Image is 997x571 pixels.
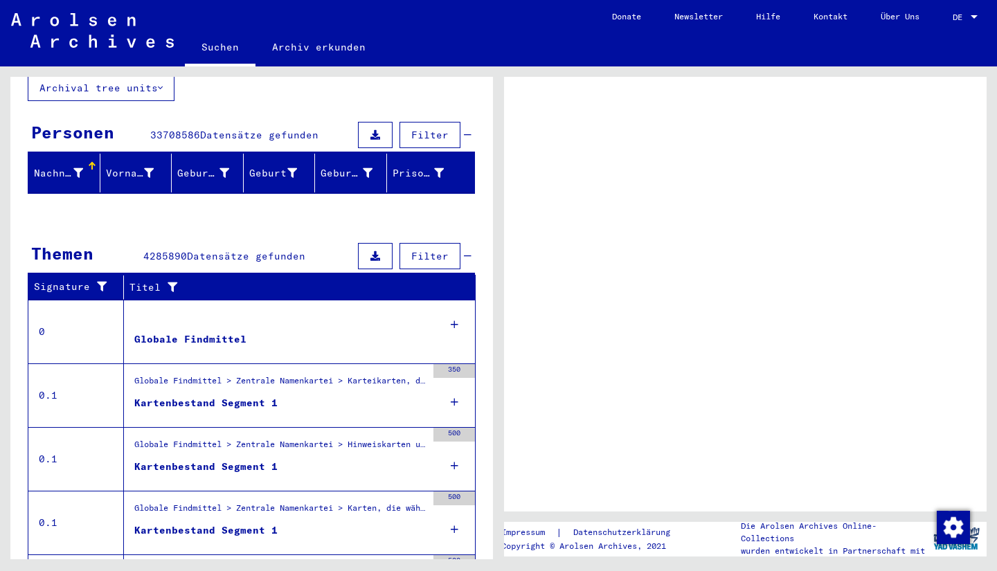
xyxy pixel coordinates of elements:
div: Globale Findmittel [134,332,246,347]
button: Filter [399,122,460,148]
mat-header-cell: Geburtsdatum [315,154,387,192]
div: Zustimmung ändern [936,510,969,543]
div: Geburt‏ [249,162,315,184]
div: Kartenbestand Segment 1 [134,460,278,474]
div: Kartenbestand Segment 1 [134,523,278,538]
mat-header-cell: Prisoner # [387,154,475,192]
div: Titel [129,276,462,298]
p: wurden entwickelt in Partnerschaft mit [741,545,926,557]
a: Datenschutzerklärung [562,525,687,540]
div: Geburt‏ [249,166,298,181]
div: Nachname [34,162,100,184]
div: Geburtsdatum [321,166,372,181]
div: Personen [31,120,114,145]
td: 0.1 [28,427,124,491]
div: 500 [433,491,475,505]
div: Prisoner # [393,162,462,184]
p: Copyright © Arolsen Archives, 2021 [501,540,687,552]
a: Suchen [185,30,255,66]
div: Geburtsdatum [321,162,390,184]
button: Filter [399,243,460,269]
p: Die Arolsen Archives Online-Collections [741,520,926,545]
div: Globale Findmittel > Zentrale Namenkartei > Karteikarten, die im Rahmen der sequentiellen Massend... [134,374,426,394]
button: Archival tree units [28,75,174,101]
a: Impressum [501,525,556,540]
div: Geburtsname [177,166,229,181]
mat-header-cell: Geburtsname [172,154,244,192]
td: 0.1 [28,491,124,554]
span: Datensätze gefunden [200,129,318,141]
div: Signature [34,276,127,298]
span: Filter [411,250,449,262]
span: Datensätze gefunden [187,250,305,262]
div: 350 [433,364,475,378]
div: Vorname [106,166,154,181]
div: Themen [31,241,93,266]
div: Vorname [106,162,172,184]
div: Titel [129,280,448,295]
mat-header-cell: Nachname [28,154,100,192]
div: Signature [34,280,113,294]
img: Zustimmung ändern [937,511,970,544]
div: 500 [433,555,475,569]
mat-header-cell: Geburt‏ [244,154,316,192]
div: Prisoner # [393,166,444,181]
div: | [501,525,687,540]
div: 500 [433,428,475,442]
span: 4285890 [143,250,187,262]
div: Geburtsname [177,162,246,184]
span: DE [953,12,968,22]
div: Nachname [34,166,83,181]
mat-header-cell: Vorname [100,154,172,192]
div: Globale Findmittel > Zentrale Namenkartei > Hinweiskarten und Originale, die in T/D-Fällen aufgef... [134,438,426,457]
span: 33708586 [150,129,200,141]
td: 0 [28,300,124,363]
img: yv_logo.png [931,521,982,556]
span: Filter [411,129,449,141]
img: Arolsen_neg.svg [11,13,174,48]
a: Archiv erkunden [255,30,382,64]
div: Globale Findmittel > Zentrale Namenkartei > Karten, die während oder unmittelbar vor der sequenti... [134,502,426,521]
div: Kartenbestand Segment 1 [134,396,278,410]
td: 0.1 [28,363,124,427]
